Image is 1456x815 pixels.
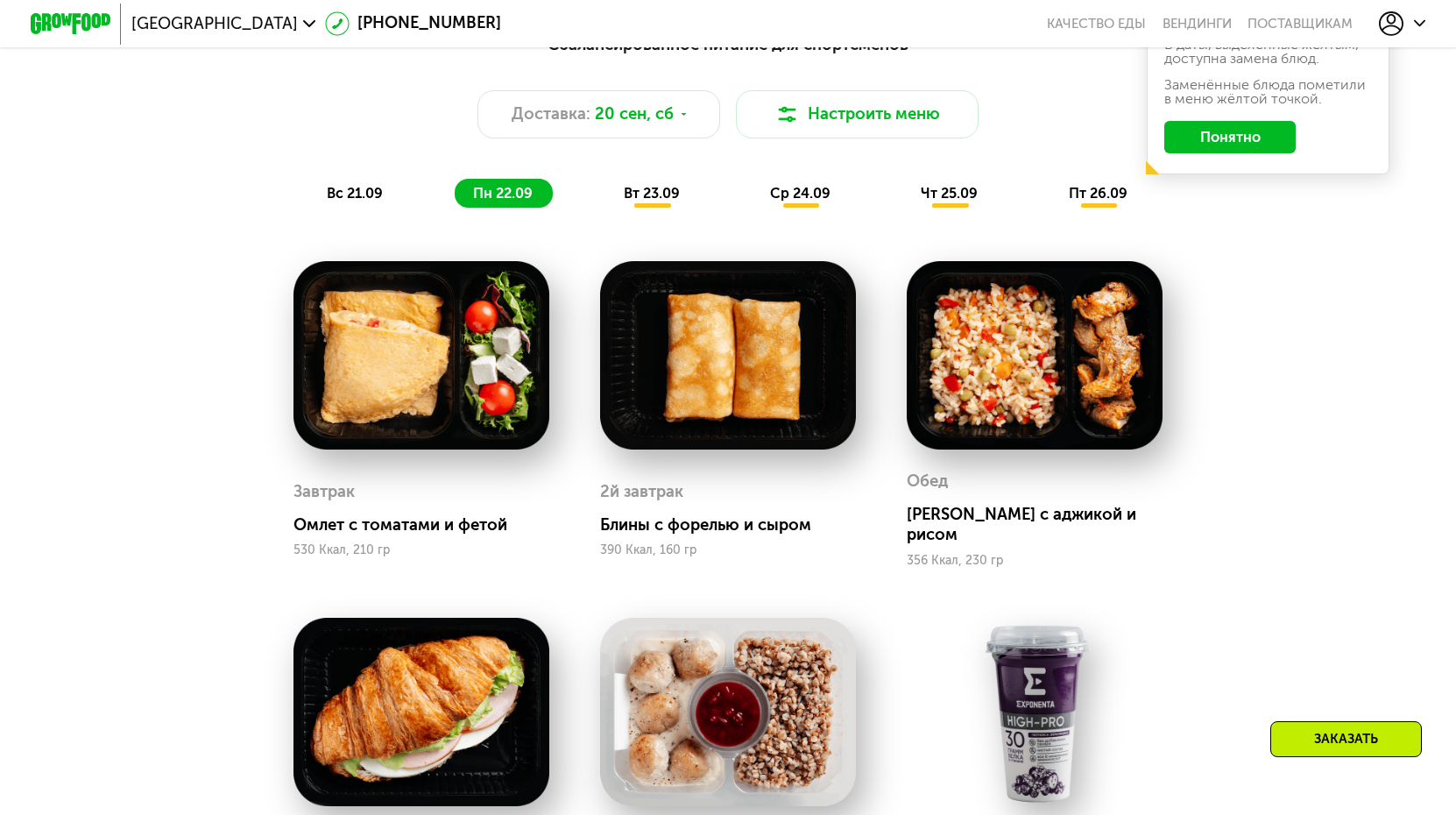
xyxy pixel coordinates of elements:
div: 390 Ккал, 160 гр [600,543,856,557]
div: [PERSON_NAME] с аджикой и рисом [907,505,1179,545]
div: Обед [907,466,948,497]
div: Завтрак [293,477,355,507]
a: Качество еды [1047,16,1146,32]
div: 530 Ккал, 210 гр [293,543,549,557]
div: Заказать [1270,721,1422,757]
div: Заменённые блюда пометили в меню жёлтой точкой. [1164,78,1371,106]
a: Вендинги [1163,16,1232,32]
span: вс 21.09 [327,185,383,202]
div: Омлет с томатами и фетой [293,515,566,535]
span: 20 сен, сб [595,103,674,127]
button: Настроить меню [736,90,979,138]
div: 2й завтрак [600,477,683,507]
span: пн 22.09 [473,185,533,202]
span: Доставка: [512,103,590,127]
span: пт 26.09 [1069,185,1127,202]
span: вт 23.09 [624,185,680,202]
a: [PHONE_NUMBER] [325,11,501,36]
div: Блины с форелью и сыром [600,515,873,535]
span: [GEOGRAPHIC_DATA] [131,16,298,32]
span: ср 24.09 [770,185,830,202]
div: 356 Ккал, 230 гр [907,554,1163,568]
div: поставщикам [1247,16,1353,32]
span: чт 25.09 [921,185,978,202]
div: В даты, выделенные желтым, доступна замена блюд. [1164,38,1371,66]
button: Понятно [1164,121,1296,153]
